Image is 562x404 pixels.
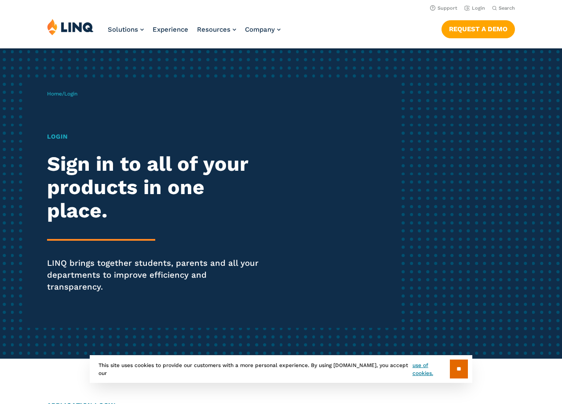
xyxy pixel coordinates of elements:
[108,26,144,33] a: Solutions
[245,26,281,33] a: Company
[464,5,485,11] a: Login
[153,26,188,33] a: Experience
[197,26,236,33] a: Resources
[108,18,281,48] nav: Primary Navigation
[47,91,62,97] a: Home
[47,257,263,293] p: LINQ brings together students, parents and all your departments to improve efficiency and transpa...
[412,361,450,377] a: use of cookies.
[430,5,457,11] a: Support
[492,5,515,11] button: Open Search Bar
[245,26,275,33] span: Company
[47,132,263,141] h1: Login
[47,18,94,35] img: LINQ | K‑12 Software
[197,26,230,33] span: Resources
[108,26,138,33] span: Solutions
[499,5,515,11] span: Search
[64,91,77,97] span: Login
[47,91,77,97] span: /
[47,152,263,222] h2: Sign in to all of your products in one place.
[90,355,472,383] div: This site uses cookies to provide our customers with a more personal experience. By using [DOMAIN...
[442,20,515,38] a: Request a Demo
[442,18,515,38] nav: Button Navigation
